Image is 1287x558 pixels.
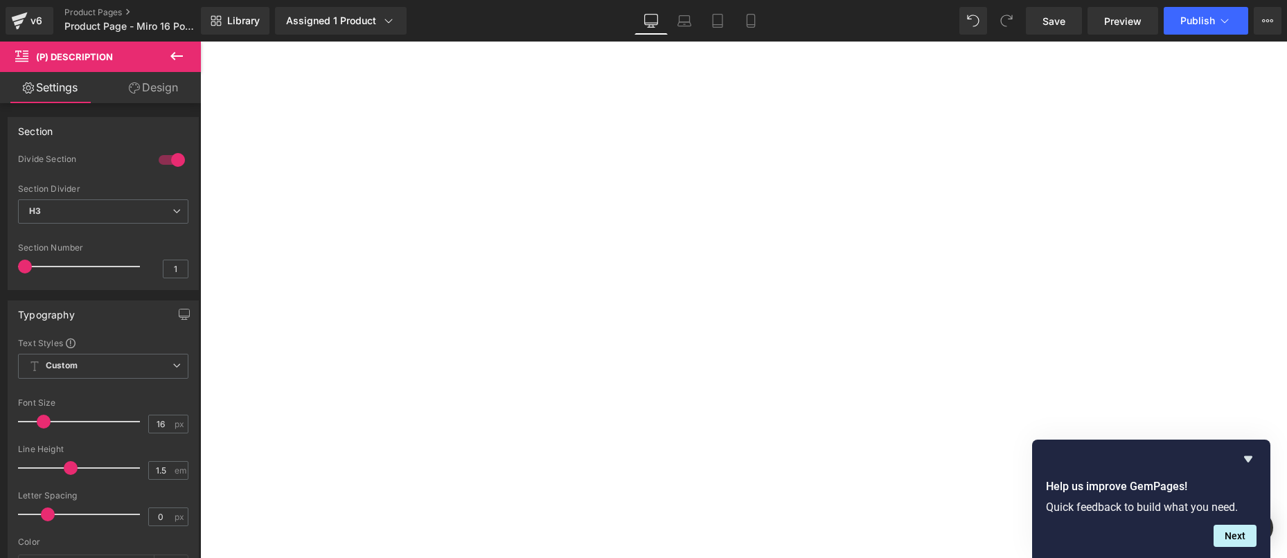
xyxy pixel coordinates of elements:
span: Library [227,15,260,27]
span: Preview [1104,14,1142,28]
button: Redo [993,7,1020,35]
div: Color [18,537,188,547]
div: v6 [28,12,45,30]
a: New Library [201,7,269,35]
button: Next question [1214,525,1257,547]
div: Section Divider [18,184,188,194]
span: em [175,466,186,475]
p: Quick feedback to build what you need. [1046,501,1257,514]
a: Preview [1088,7,1158,35]
b: H3 [29,206,41,216]
span: (P) Description [36,51,113,62]
div: Font Size [18,398,188,408]
button: Undo [959,7,987,35]
div: Section [18,118,53,137]
button: More [1254,7,1281,35]
div: Line Height [18,444,188,454]
a: Product Pages [64,7,224,18]
div: Help us improve GemPages! [1046,451,1257,547]
a: v6 [6,7,53,35]
span: px [175,420,186,429]
div: Text Styles [18,337,188,348]
b: Custom [46,360,78,372]
div: Typography [18,301,75,321]
div: Divide Section [18,154,145,168]
a: Tablet [701,7,734,35]
div: Section Number [18,243,188,253]
a: Design [103,72,204,103]
div: Letter Spacing [18,491,188,501]
a: Laptop [668,7,701,35]
a: Desktop [634,7,668,35]
button: Publish [1164,7,1248,35]
span: Save [1042,14,1065,28]
a: Mobile [734,7,767,35]
span: Publish [1180,15,1215,26]
div: Assigned 1 Product [286,14,396,28]
h2: Help us improve GemPages! [1046,478,1257,495]
span: px [175,512,186,521]
span: Product Page - Miro 16 Powder Shaker (Print United Expo) [64,21,197,32]
button: Hide survey [1240,451,1257,467]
